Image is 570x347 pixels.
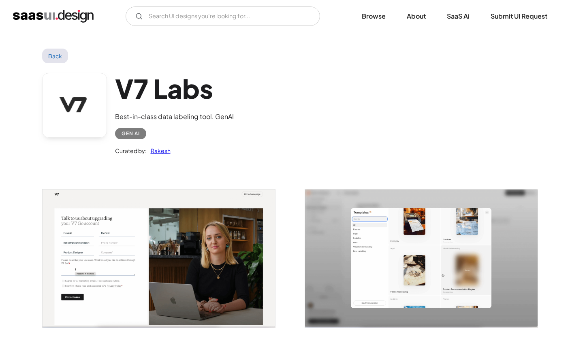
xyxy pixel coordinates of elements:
a: Browse [352,7,395,25]
h1: V7 Labs [115,73,234,104]
div: Curated by: [115,146,147,155]
a: Rakesh [147,146,171,155]
a: SaaS Ai [437,7,479,25]
a: open lightbox [305,189,538,328]
a: home [13,10,94,23]
input: Search UI designs you're looking for... [126,6,320,26]
a: Submit UI Request [481,7,557,25]
a: Back [42,49,68,63]
div: Gen AI [122,129,140,138]
img: 674fe7eebfccbb95edab8bb0_V7-contact%20Sales.png [43,189,275,328]
form: Email Form [126,6,320,26]
div: Best-in-class data labeling tool. GenAI [115,112,234,121]
a: open lightbox [43,189,275,328]
a: About [397,7,436,25]
img: 674fe7ee2c52970f63baff58_V7-Templates.png [305,189,538,328]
